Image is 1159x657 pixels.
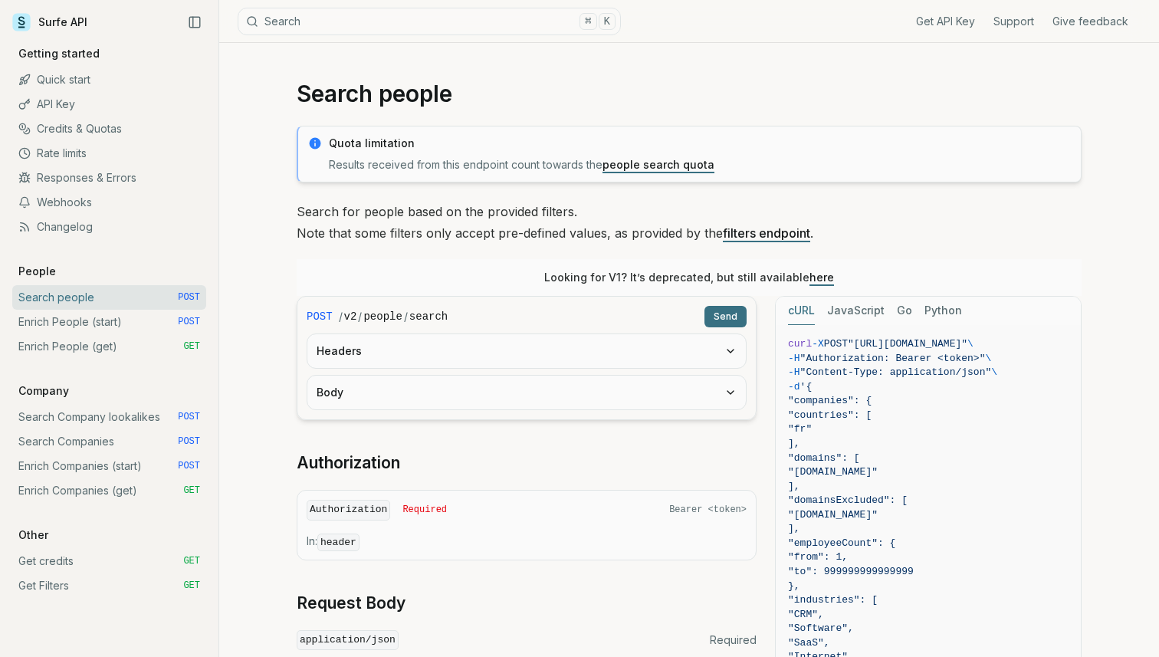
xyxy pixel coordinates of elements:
[363,309,402,324] code: people
[178,316,200,328] span: POST
[329,157,1072,172] p: Results received from this endpoint count towards the
[788,609,824,620] span: "CRM",
[12,141,206,166] a: Rate limits
[297,452,400,474] a: Authorization
[12,454,206,478] a: Enrich Companies (start) POST
[12,429,206,454] a: Search Companies POST
[788,423,812,435] span: "fr"
[602,158,714,171] a: people search quota
[12,92,206,117] a: API Key
[788,409,872,421] span: "countries": [
[12,215,206,239] a: Changelog
[12,285,206,310] a: Search people POST
[297,80,1082,107] h1: Search people
[178,435,200,448] span: POST
[12,117,206,141] a: Credits & Quotas
[827,297,885,325] button: JavaScript
[317,534,360,551] code: header
[339,309,343,324] span: /
[788,381,800,393] span: -d
[12,310,206,334] a: Enrich People (start) POST
[404,309,408,324] span: /
[800,381,813,393] span: '{
[12,67,206,92] a: Quick start
[297,630,399,651] code: application/json
[991,366,997,378] span: \
[916,14,975,29] a: Get API Key
[297,201,1082,244] p: Search for people based on the provided filters. Note that some filters only accept pre-defined v...
[985,353,991,364] span: \
[307,500,390,521] code: Authorization
[788,580,800,592] span: },
[12,405,206,429] a: Search Company lookalikes POST
[183,555,200,567] span: GET
[12,46,106,61] p: Getting started
[12,190,206,215] a: Webhooks
[12,478,206,503] a: Enrich Companies (get) GET
[238,8,621,35] button: Search⌘K
[12,264,62,279] p: People
[788,338,812,350] span: curl
[178,411,200,423] span: POST
[967,338,973,350] span: \
[788,466,878,478] span: "[DOMAIN_NAME]"
[178,460,200,472] span: POST
[848,338,967,350] span: "[URL][DOMAIN_NAME]"
[812,338,824,350] span: -X
[579,13,596,30] kbd: ⌘
[409,309,448,324] code: search
[329,136,1072,151] p: Quota limitation
[704,306,747,327] button: Send
[183,580,200,592] span: GET
[809,271,834,284] a: here
[993,14,1034,29] a: Support
[12,11,87,34] a: Surfe API
[788,452,860,464] span: "domains": [
[12,527,54,543] p: Other
[183,11,206,34] button: Collapse Sidebar
[788,623,854,634] span: "Software",
[1052,14,1128,29] a: Give feedback
[669,504,747,516] span: Bearer <token>
[307,309,333,324] span: POST
[12,573,206,598] a: Get Filters GET
[12,166,206,190] a: Responses & Errors
[344,309,357,324] code: v2
[12,383,75,399] p: Company
[297,593,405,614] a: Request Body
[358,309,362,324] span: /
[544,270,834,285] p: Looking for V1? It’s deprecated, but still available
[307,376,746,409] button: Body
[788,509,878,521] span: "[DOMAIN_NAME]"
[12,334,206,359] a: Enrich People (get) GET
[307,334,746,368] button: Headers
[788,353,800,364] span: -H
[788,523,800,534] span: ],
[800,353,986,364] span: "Authorization: Bearer <token>"
[599,13,616,30] kbd: K
[788,297,815,325] button: cURL
[788,566,914,577] span: "to": 999999999999999
[788,494,908,506] span: "domainsExcluded": [
[723,225,810,241] a: filters endpoint
[788,481,800,492] span: ],
[800,366,992,378] span: "Content-Type: application/json"
[402,504,447,516] span: Required
[788,551,848,563] span: "from": 1,
[710,632,757,648] span: Required
[178,291,200,304] span: POST
[824,338,848,350] span: POST
[788,438,800,449] span: ],
[924,297,962,325] button: Python
[788,537,895,549] span: "employeeCount": {
[897,297,912,325] button: Go
[788,594,878,606] span: "industries": [
[788,637,830,649] span: "SaaS",
[788,395,872,406] span: "companies": {
[12,549,206,573] a: Get credits GET
[788,366,800,378] span: -H
[183,485,200,497] span: GET
[307,534,747,550] p: In:
[183,340,200,353] span: GET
